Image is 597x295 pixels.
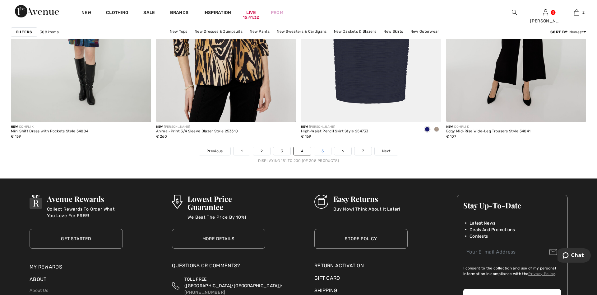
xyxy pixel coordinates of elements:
a: Brands [170,10,189,17]
a: 2 [561,9,592,16]
a: New Sweaters & Cardigans [274,27,330,36]
a: New Outerwear [407,27,442,36]
div: Edgy Mid-Rise Wide-Leg Trousers Style 34041 [446,129,531,134]
a: 7 [354,147,371,155]
span: TOLL FREE ([GEOGRAPHIC_DATA]/[GEOGRAPHIC_DATA]): [184,277,282,288]
a: More Details [172,229,265,249]
div: [PERSON_NAME] [301,125,368,129]
div: Sand [432,125,441,135]
div: High-Waist Pencil Skirt Style 254733 [301,129,368,134]
a: Sale [143,10,155,17]
a: Return Activation [314,262,408,269]
span: New [446,125,453,129]
nav: Page navigation [11,147,586,164]
a: Shipping [314,288,337,293]
strong: Sort By [550,30,567,34]
div: Midnight Blue [423,125,432,135]
a: Next [375,147,398,155]
div: Displaying 151 to 200 (of 308 products) [11,158,586,164]
span: € 159 [11,134,21,139]
iframe: Opens a widget where you can chat to one of our agents [558,248,591,264]
strong: Filters [16,29,32,35]
span: 308 items [40,29,59,35]
div: Mini Shift Dress with Pockets Style 34004 [11,129,88,134]
a: 1 [234,147,250,155]
a: 4 [294,147,311,155]
a: Previous [199,147,230,155]
input: Your E-mail Address [463,245,561,259]
span: Inspiration [203,10,231,17]
a: New Dresses & Jumpsuits [192,27,246,36]
span: New [301,125,308,129]
h3: Stay Up-To-Date [463,201,561,209]
p: Buy Now! Think About It Later! [333,206,400,218]
img: Lowest Price Guarantee [172,195,183,209]
a: 5 [314,147,331,155]
label: I consent to the collection and use of my personal information in compliance with the . [463,265,561,277]
div: Animal-Print 3/4 Sleeve Blazer Style 253310 [156,129,238,134]
img: search the website [512,9,517,16]
span: € 169 [301,134,311,139]
a: New Pants [247,27,273,36]
img: My Bag [574,9,579,16]
h3: Easy Returns [333,195,400,203]
a: Clothing [106,10,128,17]
div: 15:41:32 [243,15,259,21]
h3: Lowest Price Guarantee [187,195,265,211]
div: COMPLI K [11,125,88,129]
a: Privacy Policy [528,272,555,276]
div: : Newest [550,29,586,35]
span: 2 [582,10,585,15]
p: We Beat The Price By 10%! [187,214,265,226]
a: 3 [273,147,290,155]
span: Previous [206,148,223,154]
img: My Info [543,9,548,16]
a: 6 [334,147,351,155]
span: New [156,125,163,129]
span: € 107 [446,134,456,139]
a: Store Policy [314,229,408,249]
span: New [11,125,18,129]
a: New Jackets & Blazers [331,27,379,36]
span: Next [382,148,391,154]
a: 2 [253,147,270,155]
div: [PERSON_NAME] [530,18,561,24]
p: Collect Rewards To Order What You Love For FREE! [47,206,123,218]
a: [PHONE_NUMBER] [184,290,225,295]
img: Easy Returns [314,195,328,209]
a: New Skirts [380,27,406,36]
a: Live15:41:32 [246,9,256,16]
div: COMPLI K [446,125,531,129]
span: Latest News [470,220,495,226]
div: [PERSON_NAME] [156,125,238,129]
a: About Us [30,288,48,293]
span: € 260 [156,134,167,139]
img: 1ère Avenue [15,5,59,17]
h3: Avenue Rewards [47,195,123,203]
a: New Tops [167,27,190,36]
a: Sign In [543,9,548,15]
a: Get Started [30,229,123,249]
a: New [81,10,91,17]
div: Questions or Comments? [172,262,265,273]
div: About [30,276,123,286]
a: My Rewards [30,264,62,270]
span: Deals And Promotions [470,226,515,233]
a: Prom [271,9,283,16]
span: Contests [470,233,488,240]
a: Gift Card [314,274,408,282]
img: Avenue Rewards [30,195,42,209]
